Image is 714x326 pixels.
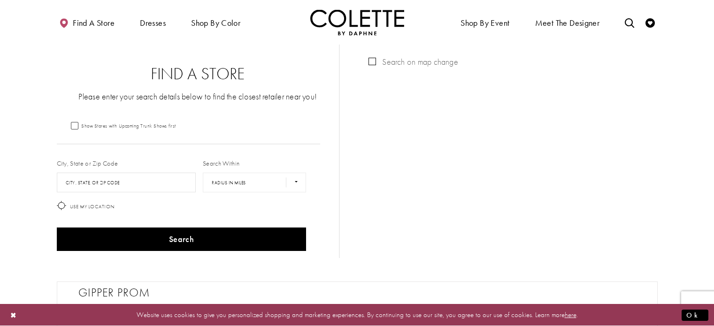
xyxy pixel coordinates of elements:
span: Show Stores with Upcoming Trunk Shows first [81,122,176,129]
a: Opens in new tab [78,303,179,311]
a: Toggle search [622,9,637,35]
span: Shop By Event [461,18,509,28]
label: Search Within [203,159,239,168]
input: City, State, or ZIP Code [57,173,196,192]
span: Shop by color [191,18,240,28]
span: Dresses [138,9,168,35]
div: Map with store locations [359,45,657,258]
h2: Find a Store [76,65,321,83]
p: Website uses cookies to give you personalized shopping and marketing experiences. By continuing t... [68,309,646,321]
a: Visit Home Page [310,9,404,35]
label: City, State or Zip Code [57,159,118,168]
span: Shop By Event [458,9,512,35]
a: Meet the designer [533,9,602,35]
a: here [565,310,576,319]
button: Submit Dialog [682,309,708,321]
select: Radius In Miles [203,173,306,192]
img: Colette by Daphne [310,9,404,35]
a: Find a store [57,9,117,35]
span: Shop by color [189,9,243,35]
p: Please enter your search details below to find the closest retailer near you! [76,91,321,102]
span: Dresses [140,18,166,28]
span: Find a store [73,18,115,28]
button: Search [57,227,307,251]
a: Check Wishlist [643,9,657,35]
button: Close Dialog [6,307,22,323]
span: Meet the designer [535,18,600,28]
h2: Gipper Prom [78,286,645,300]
